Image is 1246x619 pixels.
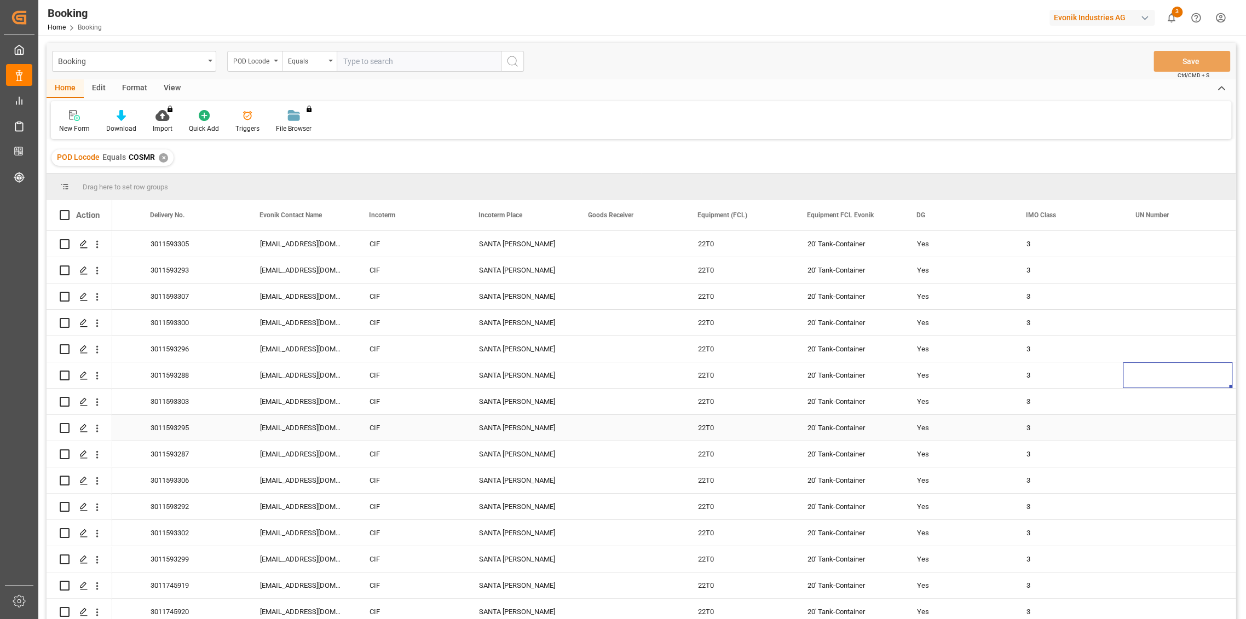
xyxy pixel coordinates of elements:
[794,310,904,335] div: 20' Tank-Container
[235,124,259,134] div: Triggers
[58,54,204,67] div: Booking
[1049,7,1159,28] button: Evonik Industries AG
[356,257,466,283] div: CIF
[466,467,575,493] div: SANTA [PERSON_NAME]
[685,284,794,309] div: 22T0
[150,211,184,219] span: Delivery No.
[83,183,168,191] span: Drag here to set row groups
[466,494,575,519] div: SANTA [PERSON_NAME]
[794,520,904,546] div: 20' Tank-Container
[159,153,168,163] div: ✕
[247,572,356,598] div: [EMAIL_ADDRESS][DOMAIN_NAME]
[356,389,466,414] div: CIF
[466,284,575,309] div: SANTA [PERSON_NAME]
[129,153,155,161] span: COSMR
[356,520,466,546] div: CIF
[794,415,904,441] div: 20' Tank-Container
[904,336,1013,362] div: Yes
[47,494,112,520] div: Press SPACE to select this row.
[904,520,1013,546] div: Yes
[259,211,322,219] span: Evonik Contact Name
[137,336,247,362] div: 3011593296
[685,546,794,572] div: 22T0
[137,520,247,546] div: 3011593302
[466,520,575,546] div: SANTA [PERSON_NAME]
[466,310,575,335] div: SANTA [PERSON_NAME]
[137,494,247,519] div: 3011593292
[466,389,575,414] div: SANTA [PERSON_NAME]
[588,211,633,219] span: Goods Receiver
[904,546,1013,572] div: Yes
[807,211,874,219] span: Equipment FCL Evonik
[137,284,247,309] div: 3011593307
[794,284,904,309] div: 20' Tank-Container
[247,520,356,546] div: [EMAIL_ADDRESS][DOMAIN_NAME]
[794,572,904,598] div: 20' Tank-Container
[48,5,102,21] div: Booking
[137,257,247,283] div: 3011593293
[84,79,114,98] div: Edit
[247,231,356,257] div: [EMAIL_ADDRESS][DOMAIN_NAME]
[697,211,747,219] span: Equipment (FCL)
[47,415,112,441] div: Press SPACE to select this row.
[106,124,136,134] div: Download
[356,336,466,362] div: CIF
[685,467,794,493] div: 22T0
[1153,51,1230,72] button: Save
[1013,284,1123,309] div: 3
[466,336,575,362] div: SANTA [PERSON_NAME]
[904,284,1013,309] div: Yes
[1013,389,1123,414] div: 3
[189,124,219,134] div: Quick Add
[685,336,794,362] div: 22T0
[369,211,395,219] span: Incoterm
[76,210,100,220] div: Action
[794,362,904,388] div: 20' Tank-Container
[1013,362,1123,388] div: 3
[466,572,575,598] div: SANTA [PERSON_NAME]
[1135,211,1169,219] span: UN Number
[1178,71,1209,79] span: Ctrl/CMD + S
[227,51,282,72] button: open menu
[247,441,356,467] div: [EMAIL_ADDRESS][DOMAIN_NAME]
[47,362,112,389] div: Press SPACE to select this row.
[114,79,155,98] div: Format
[356,441,466,467] div: CIF
[137,231,247,257] div: 3011593305
[794,231,904,257] div: 20' Tank-Container
[1013,520,1123,546] div: 3
[794,441,904,467] div: 20' Tank-Container
[247,494,356,519] div: [EMAIL_ADDRESS][DOMAIN_NAME]
[1013,415,1123,441] div: 3
[47,389,112,415] div: Press SPACE to select this row.
[356,415,466,441] div: CIF
[137,389,247,414] div: 3011593303
[356,467,466,493] div: CIF
[904,415,1013,441] div: Yes
[247,310,356,335] div: [EMAIL_ADDRESS][DOMAIN_NAME]
[685,572,794,598] div: 22T0
[794,546,904,572] div: 20' Tank-Container
[337,51,501,72] input: Type to search
[904,310,1013,335] div: Yes
[233,54,270,66] div: POD Locode
[904,572,1013,598] div: Yes
[1013,257,1123,283] div: 3
[47,441,112,467] div: Press SPACE to select this row.
[466,362,575,388] div: SANTA [PERSON_NAME]
[137,546,247,572] div: 3011593299
[247,362,356,388] div: [EMAIL_ADDRESS][DOMAIN_NAME]
[685,441,794,467] div: 22T0
[466,257,575,283] div: SANTA [PERSON_NAME]
[1013,336,1123,362] div: 3
[685,415,794,441] div: 22T0
[478,211,522,219] span: Incoterm Place
[685,520,794,546] div: 22T0
[904,257,1013,283] div: Yes
[1013,546,1123,572] div: 3
[47,310,112,336] div: Press SPACE to select this row.
[356,494,466,519] div: CIF
[685,389,794,414] div: 22T0
[1172,7,1182,18] span: 3
[137,467,247,493] div: 3011593306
